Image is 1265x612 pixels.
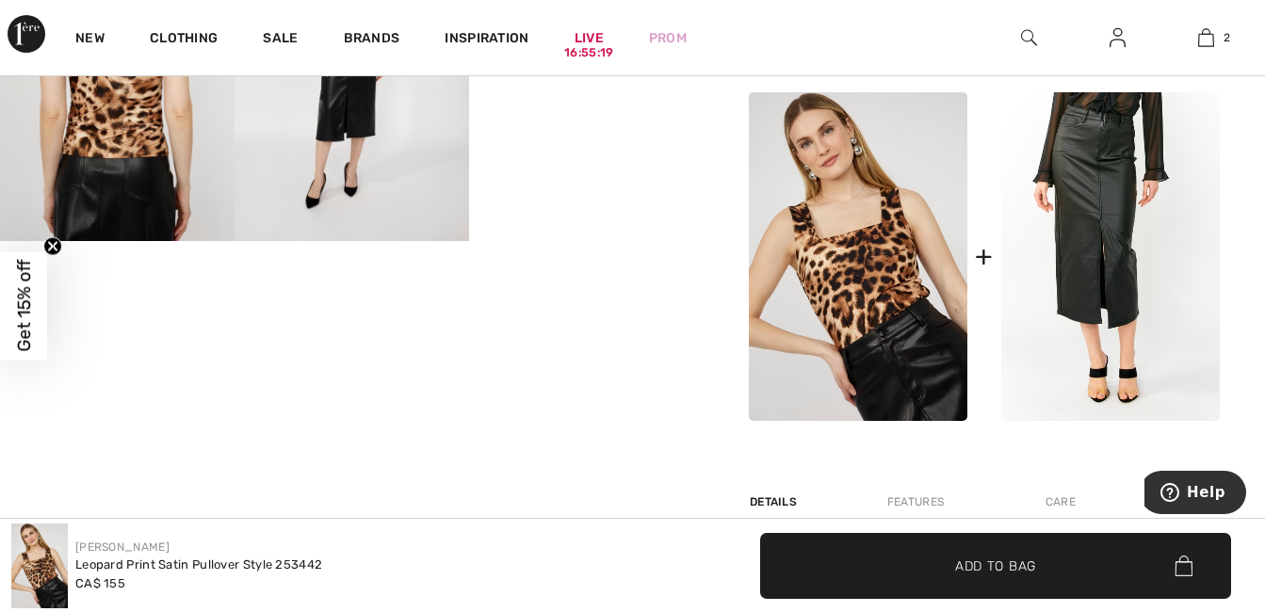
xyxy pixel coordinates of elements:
[1144,471,1246,518] iframe: Opens a widget where you can find more information
[1224,29,1230,46] span: 2
[150,30,218,50] a: Clothing
[263,30,298,50] a: Sale
[75,576,125,590] span: CA$ 155
[1021,26,1037,49] img: search the website
[649,28,687,48] a: Prom
[871,485,960,519] div: Features
[564,44,613,62] div: 16:55:19
[75,556,322,574] div: Leopard Print Satin Pullover Style 253442
[344,30,400,50] a: Brands
[1198,26,1214,49] img: My Bag
[445,30,528,50] span: Inspiration
[749,485,802,519] div: Details
[749,92,967,421] img: Leopard Print Satin Pullover Style 253442
[1162,26,1249,49] a: 2
[575,28,604,48] a: Live16:55:19
[1175,556,1192,576] img: Bag.svg
[1030,485,1092,519] div: Care
[1110,26,1126,49] img: My Info
[975,235,993,278] div: +
[75,540,170,554] a: [PERSON_NAME]
[8,15,45,53] img: 1ère Avenue
[11,523,68,608] img: Leopard Print Satin Pullover Style 253442
[43,237,62,256] button: Close teaser
[75,30,105,50] a: New
[760,533,1231,599] button: Add to Bag
[955,556,1036,575] span: Add to Bag
[1095,26,1141,50] a: Sign In
[13,260,35,352] span: Get 15% off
